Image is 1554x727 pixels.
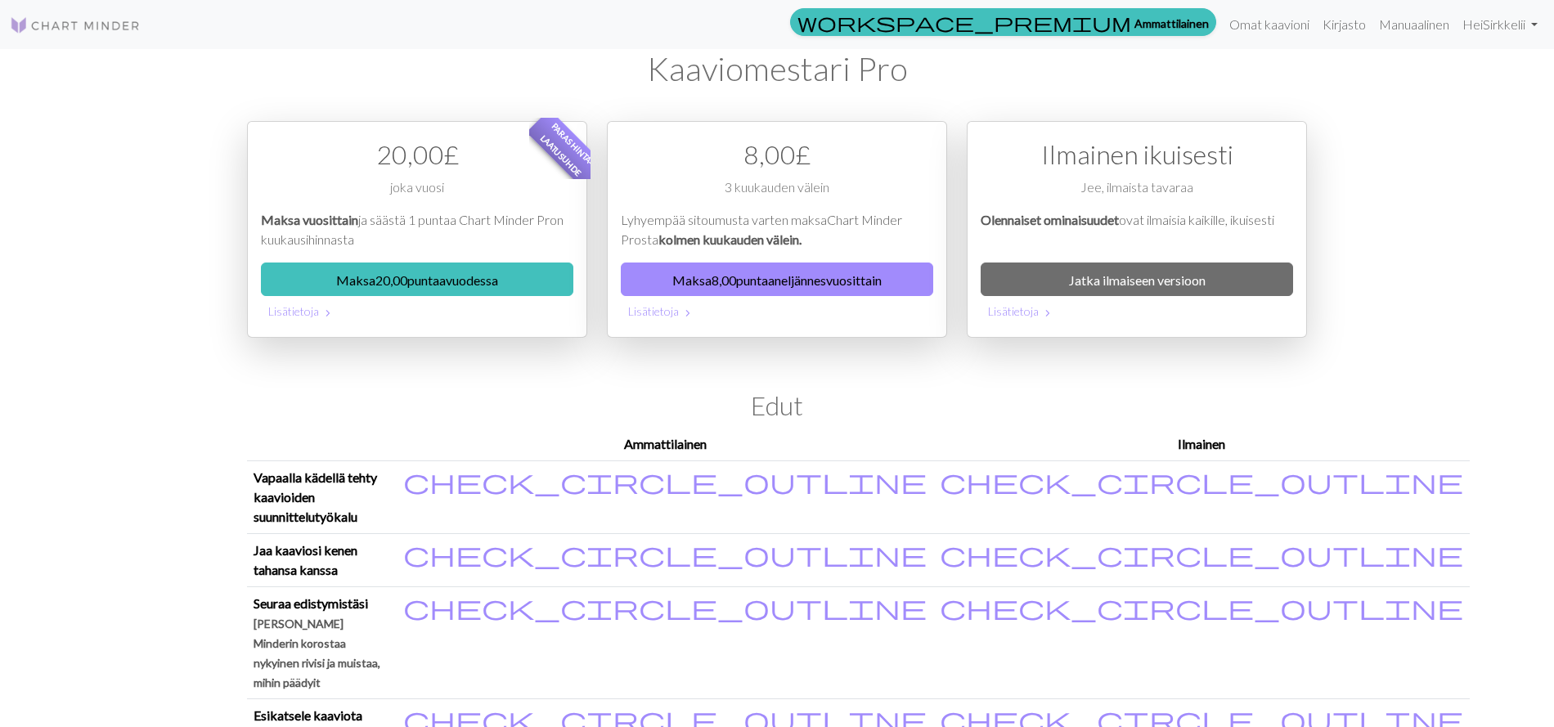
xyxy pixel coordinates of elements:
[1316,8,1372,41] a: Kirjasto
[621,296,933,324] button: Lisätietoja
[1069,272,1206,288] font: Jatka ilmaiseen versioon
[446,272,498,288] font: vuodessa
[775,272,882,288] font: neljännesvuosittain
[940,538,1463,569] span: check_circle_outline
[1323,16,1366,32] font: Kirjasto
[796,138,811,170] font: £
[1379,16,1449,32] font: Manuaalinen
[751,389,803,421] font: Edut
[390,179,444,195] font: joka vuosi
[725,179,829,195] font: 3 kuukauden välein
[261,296,573,324] button: Lisätietoja
[403,591,927,622] span: check_circle_outline
[403,594,927,620] i: Included
[1229,16,1309,32] font: Omat kaavioni
[624,436,707,451] font: Ammattilainen
[1041,305,1054,321] span: chevron_right
[268,304,319,318] font: Lisätietoja
[403,541,927,567] i: Included
[254,469,377,524] font: Vapaalla kädellä tehty kaavioiden suunnittelutyökalu
[1134,16,1209,29] font: Ammattilainen
[712,272,736,288] font: 8,00
[1372,8,1456,41] a: Manuaalinen
[10,16,141,35] img: Logo
[797,11,1131,34] span: workspace_premium
[261,263,573,296] button: Maksa20,00puntaavuodessa
[940,541,1463,567] i: Included
[1041,138,1233,170] font: Ilmainen ikuisesti
[1119,212,1274,227] font: ovat ilmaisia ​​kaikille, ikuisesti
[403,468,927,494] i: Included
[1080,179,1193,195] font: Jee, ilmaista tavaraa
[1462,16,1483,32] font: Hei
[621,212,827,227] font: Lyhyempää sitoumusta varten maksa
[981,212,1119,227] font: Olennaiset ominaisuudet
[336,272,375,288] font: Maksa
[967,121,1307,338] div: Ilmainen vaihtoehto
[1178,436,1225,451] font: Ilmainen
[607,121,947,338] div: Maksuvaihtoehto 2
[681,305,694,321] span: chevron_right
[658,231,802,247] font: kolmen kuukauden välein.
[981,296,1293,324] button: Lisätietoja
[403,465,927,496] span: check_circle_outline
[790,8,1216,36] a: Ammattilainen
[743,138,796,170] font: 8,00
[940,468,1463,494] i: Included
[981,263,1293,296] a: Jatka ilmaiseen versioon
[988,304,1039,318] font: Lisätietoja
[1456,8,1544,41] a: HeiSirkkelii
[621,263,933,296] button: Maksa8,00puntaaneljännesvuosittain
[940,591,1463,622] span: check_circle_outline
[247,121,587,338] div: Maksuvaihtoehto 1
[407,272,446,288] font: puntaa
[940,594,1463,620] i: Included
[375,272,407,288] font: 20,00
[403,538,927,569] span: check_circle_outline
[261,212,358,227] font: Maksa vuosittain
[261,212,564,247] font: ja säästä 1 puntaa Chart Minder Pron kuukausihinnasta
[736,272,775,288] font: puntaa
[376,138,444,170] font: 20,00
[672,272,712,288] font: Maksa
[1483,16,1525,32] font: Sirkkelii
[647,49,908,88] font: Kaaviomestari Pro
[940,465,1463,496] span: check_circle_outline
[254,617,380,689] font: [PERSON_NAME] Minderin korostaa nykyinen rivisi ja muistaa, mihin päädyit
[628,304,679,318] font: Lisätietoja
[321,305,335,321] span: chevron_right
[254,542,357,577] font: Jaa kaaviosi kenen tahansa kanssa
[444,138,459,170] font: £
[254,595,368,611] font: Seuraa edistymistäsi
[1223,8,1316,41] a: Omat kaavioni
